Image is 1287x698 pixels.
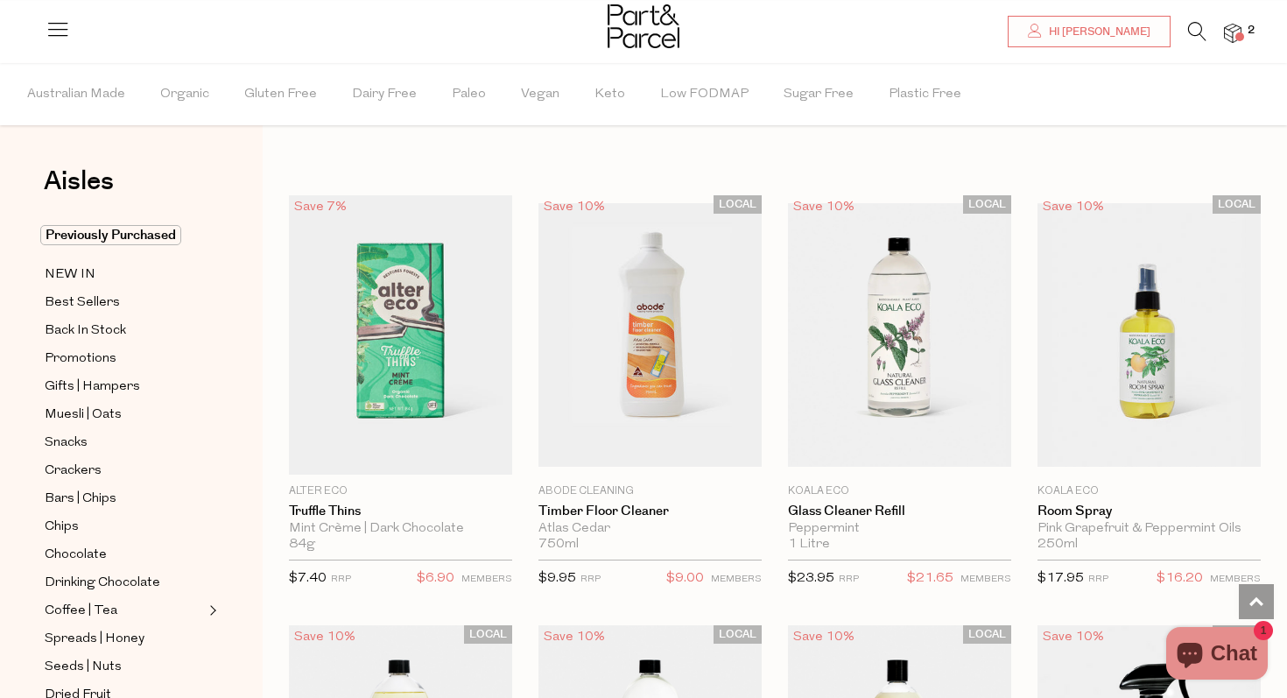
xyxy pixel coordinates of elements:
span: Crackers [45,461,102,482]
div: Pink Grapefruit & Peppermint Oils [1037,521,1261,537]
span: Organic [160,64,209,125]
a: Promotions [45,348,204,370]
span: $9.95 [538,572,576,585]
a: Chocolate [45,544,204,566]
a: Glass Cleaner Refill [788,504,1011,519]
a: Bars | Chips [45,488,204,510]
span: Seeds | Nuts [45,657,122,678]
p: Koala Eco [788,483,1011,499]
span: Low FODMAP [660,64,749,125]
small: RRP [839,575,859,584]
span: 250ml [1037,537,1078,553]
span: Promotions [45,349,116,370]
span: Best Sellers [45,293,120,314]
span: Sugar Free [784,64,854,125]
span: $9.00 [666,568,704,590]
a: Truffle Thins [289,504,512,519]
span: NEW IN [45,264,95,286]
small: RRP [580,575,601,584]
p: Alter Eco [289,483,512,499]
span: $21.65 [907,568,953,590]
span: Snacks [45,433,88,454]
span: LOCAL [1213,195,1261,214]
span: Aisles [44,162,114,201]
span: Australian Made [27,64,125,125]
a: NEW IN [45,264,204,286]
div: Save 10% [788,625,860,649]
button: Expand/Collapse Coffee | Tea [205,600,217,621]
a: Gifts | Hampers [45,376,204,398]
a: Timber Floor Cleaner [538,504,762,519]
div: Save 10% [538,195,610,219]
a: Best Sellers [45,292,204,314]
div: Save 10% [788,195,860,219]
span: LOCAL [963,195,1011,214]
img: Part&Parcel [608,4,679,48]
span: Chips [45,517,79,538]
p: Koala Eco [1037,483,1261,499]
span: 84g [289,537,315,553]
small: MEMBERS [960,575,1011,584]
a: Drinking Chocolate [45,572,204,594]
span: $23.95 [788,572,834,585]
span: $6.90 [417,568,454,590]
span: LOCAL [464,625,512,644]
span: Dairy Free [352,64,417,125]
div: Mint Crème | Dark Chocolate [289,521,512,537]
div: Save 10% [1037,625,1109,649]
small: RRP [331,575,351,584]
a: Room Spray [1037,504,1261,519]
span: LOCAL [1213,625,1261,644]
div: Save 10% [289,625,361,649]
span: $16.20 [1157,568,1203,590]
span: Vegan [521,64,559,125]
div: Atlas Cedar [538,521,762,537]
span: Gluten Free [244,64,317,125]
div: Save 7% [289,195,352,219]
span: Spreads | Honey [45,629,144,650]
span: Plastic Free [889,64,961,125]
span: 750ml [538,537,579,553]
span: LOCAL [714,195,762,214]
span: Previously Purchased [40,225,181,245]
a: Spreads | Honey [45,628,204,650]
img: Timber Floor Cleaner [538,203,762,467]
span: Keto [594,64,625,125]
a: Previously Purchased [45,225,204,246]
a: Muesli | Oats [45,404,204,426]
a: Back In Stock [45,320,204,342]
span: $17.95 [1037,572,1084,585]
span: Drinking Chocolate [45,573,160,594]
span: LOCAL [714,625,762,644]
a: Snacks [45,432,204,454]
span: Coffee | Tea [45,601,117,622]
span: Hi [PERSON_NAME] [1044,25,1150,39]
span: Chocolate [45,545,107,566]
small: MEMBERS [711,575,762,584]
a: Coffee | Tea [45,600,204,622]
img: Room Spray [1037,203,1261,467]
small: MEMBERS [461,575,512,584]
div: Save 10% [1037,195,1109,219]
a: Seeds | Nuts [45,656,204,678]
inbox-online-store-chat: Shopify online store chat [1161,627,1273,684]
a: 2 [1224,24,1241,42]
span: 2 [1243,23,1259,39]
span: Bars | Chips [45,489,116,510]
span: LOCAL [963,625,1011,644]
p: Abode Cleaning [538,483,762,499]
a: Chips [45,516,204,538]
div: Save 10% [538,625,610,649]
span: Paleo [452,64,486,125]
img: Truffle Thins [289,195,512,475]
div: Peppermint [788,521,1011,537]
span: Gifts | Hampers [45,377,140,398]
span: $7.40 [289,572,327,585]
a: Hi [PERSON_NAME] [1008,16,1171,47]
small: MEMBERS [1210,575,1261,584]
img: Glass Cleaner Refill [788,203,1011,467]
small: RRP [1088,575,1108,584]
a: Crackers [45,460,204,482]
span: Muesli | Oats [45,405,122,426]
span: Back In Stock [45,321,126,342]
